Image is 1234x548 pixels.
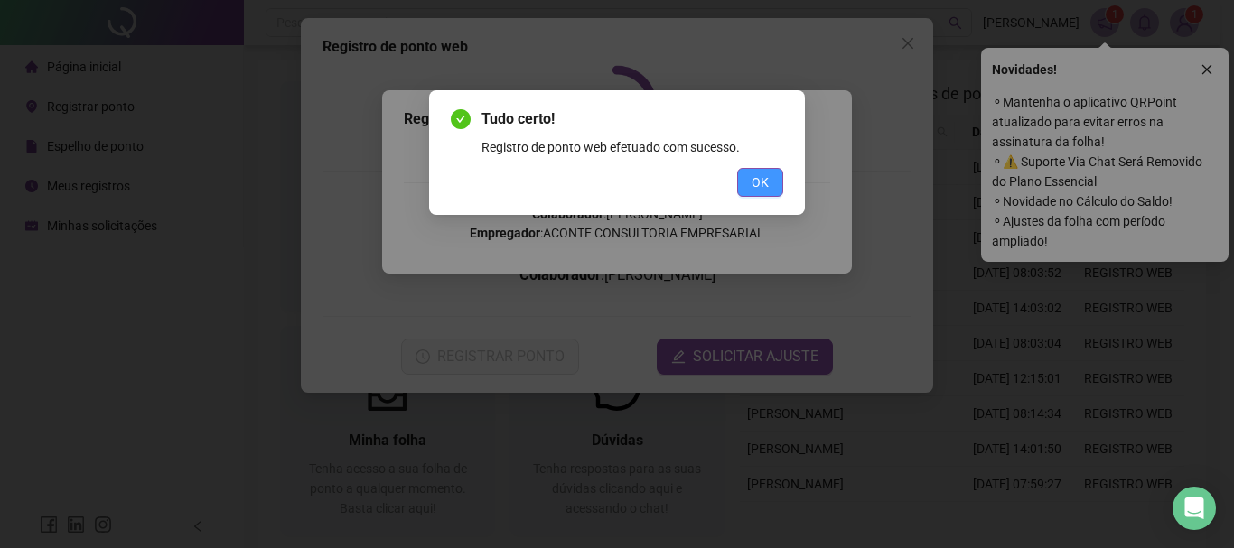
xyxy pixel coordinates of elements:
[481,137,783,157] div: Registro de ponto web efetuado com sucesso.
[1173,487,1216,530] div: Open Intercom Messenger
[752,172,769,192] span: OK
[451,109,471,129] span: check-circle
[481,108,783,130] span: Tudo certo!
[737,168,783,197] button: OK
